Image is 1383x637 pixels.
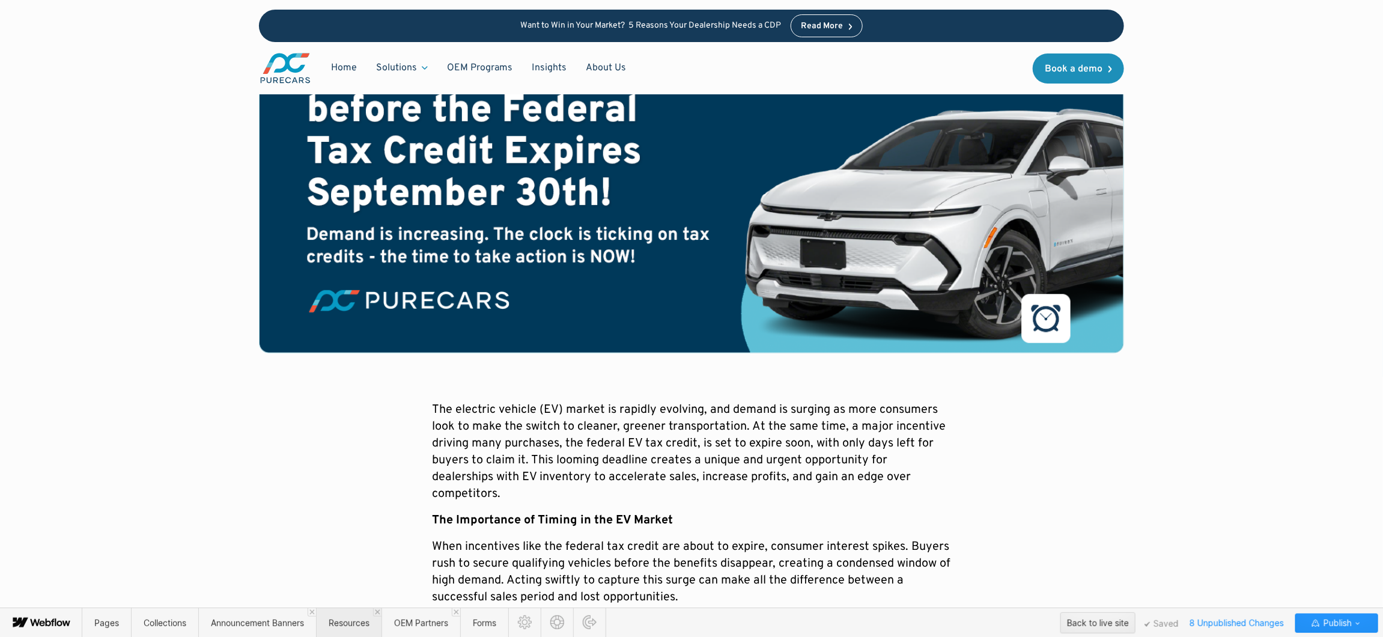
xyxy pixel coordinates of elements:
button: Back to live site [1060,612,1135,633]
strong: The Importance of Timing in the EV Market [432,513,673,528]
button: Publish [1295,614,1378,633]
p: The electric vehicle (EV) market is rapidly evolving, and demand is surging as more consumers loo... [432,401,951,502]
span: Saved [1144,621,1179,627]
span: Publish [1321,614,1352,632]
span: 8 Unpublished Changes [1184,614,1289,632]
a: Book a demo [1033,53,1124,84]
div: Read More [801,22,843,31]
div: Book a demo [1045,64,1102,74]
a: Close 'OEM Partners' tab [452,608,460,617]
a: Close 'Announcement Banners' tab [308,608,316,617]
p: Want to Win in Your Market? 5 Reasons Your Dealership Needs a CDP [520,21,781,31]
p: When incentives like the federal tax credit are about to expire, consumer interest spikes. Buyers... [432,538,951,606]
a: OEM Programs [437,56,522,79]
a: Insights [522,56,576,79]
span: Announcement Banners [211,618,304,628]
span: Forms [473,618,496,628]
div: Back to live site [1067,614,1129,632]
span: OEM Partners [394,618,448,628]
span: Resources [329,618,369,628]
span: Collections [144,618,186,628]
a: Close 'Resources' tab [373,608,381,617]
a: About Us [576,56,636,79]
a: Home [321,56,366,79]
a: Read More [791,14,863,37]
a: main [259,52,312,85]
div: Solutions [376,61,417,75]
img: purecars logo [259,52,312,85]
span: Pages [94,618,119,628]
div: Solutions [366,56,437,79]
